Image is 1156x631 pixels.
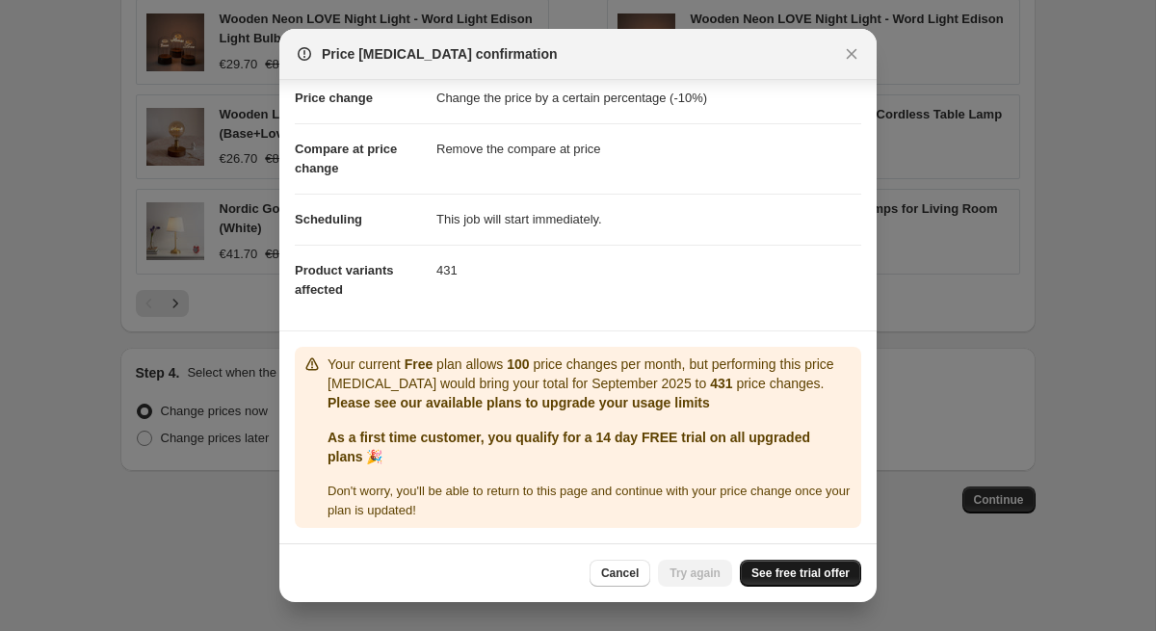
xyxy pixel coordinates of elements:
span: See free trial offer [751,565,850,581]
span: Product variants affected [295,263,394,297]
span: Price change [295,91,373,105]
button: Cancel [590,560,650,587]
button: Close [838,40,865,67]
span: Compare at price change [295,142,397,175]
dd: Change the price by a certain percentage (-10%) [436,73,861,123]
dd: This job will start immediately. [436,194,861,245]
p: Please see our available plans to upgrade your usage limits [328,393,854,412]
dd: 431 [436,245,861,296]
b: 100 [507,356,529,372]
span: Price [MEDICAL_DATA] confirmation [322,44,558,64]
span: Don ' t worry, you ' ll be able to return to this page and continue with your price change once y... [328,484,850,517]
a: See free trial offer [740,560,861,587]
b: Free [405,356,433,372]
span: Cancel [601,565,639,581]
b: 431 [710,376,732,391]
b: As a first time customer, you qualify for a 14 day FREE trial on all upgraded plans 🎉 [328,430,810,464]
dd: Remove the compare at price [436,123,861,174]
p: Your current plan allows price changes per month, but performing this price [MEDICAL_DATA] would ... [328,355,854,393]
span: Scheduling [295,212,362,226]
